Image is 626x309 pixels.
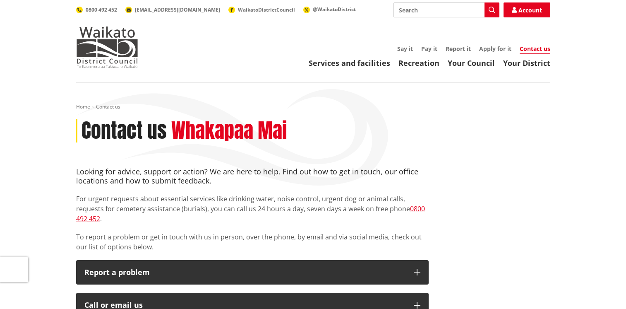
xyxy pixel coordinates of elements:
[96,103,120,110] span: Contact us
[309,58,390,68] a: Services and facilities
[76,232,429,252] p: To report a problem or get in touch with us in person, over the phone, by email and via social me...
[397,45,413,53] a: Say it
[448,58,495,68] a: Your Council
[135,6,220,13] span: [EMAIL_ADDRESS][DOMAIN_NAME]
[82,119,167,143] h1: Contact us
[76,6,117,13] a: 0800 492 452
[303,6,356,13] a: @WaikatoDistrict
[313,6,356,13] span: @WaikatoDistrict
[228,6,295,13] a: WaikatoDistrictCouncil
[503,58,550,68] a: Your District
[520,45,550,54] a: Contact us
[84,268,405,277] p: Report a problem
[446,45,471,53] a: Report it
[86,6,117,13] span: 0800 492 452
[76,260,429,285] button: Report a problem
[479,45,511,53] a: Apply for it
[76,194,429,224] p: For urgent requests about essential services like drinking water, noise control, urgent dog or an...
[76,104,550,111] nav: breadcrumb
[421,45,437,53] a: Pay it
[398,58,439,68] a: Recreation
[238,6,295,13] span: WaikatoDistrictCouncil
[76,103,90,110] a: Home
[393,2,499,17] input: Search input
[76,167,429,185] h4: Looking for advice, support or action? We are here to help. Find out how to get in touch, our off...
[171,119,287,143] h2: Whakapaa Mai
[504,2,550,17] a: Account
[76,27,138,68] img: Waikato District Council - Te Kaunihera aa Takiwaa o Waikato
[76,204,425,223] a: 0800 492 452
[125,6,220,13] a: [EMAIL_ADDRESS][DOMAIN_NAME]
